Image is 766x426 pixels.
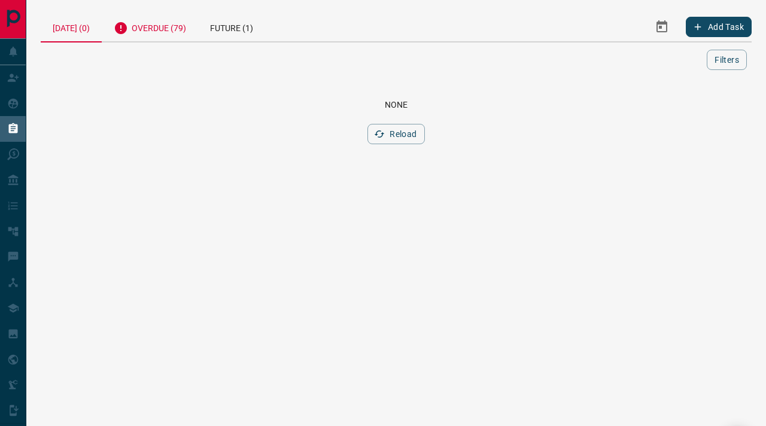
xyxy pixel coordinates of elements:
[102,12,198,41] div: Overdue (79)
[55,100,737,109] div: None
[648,13,676,41] button: Select Date Range
[367,124,424,144] button: Reload
[41,12,102,42] div: [DATE] (0)
[707,50,747,70] button: Filters
[198,12,265,41] div: Future (1)
[686,17,752,37] button: Add Task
